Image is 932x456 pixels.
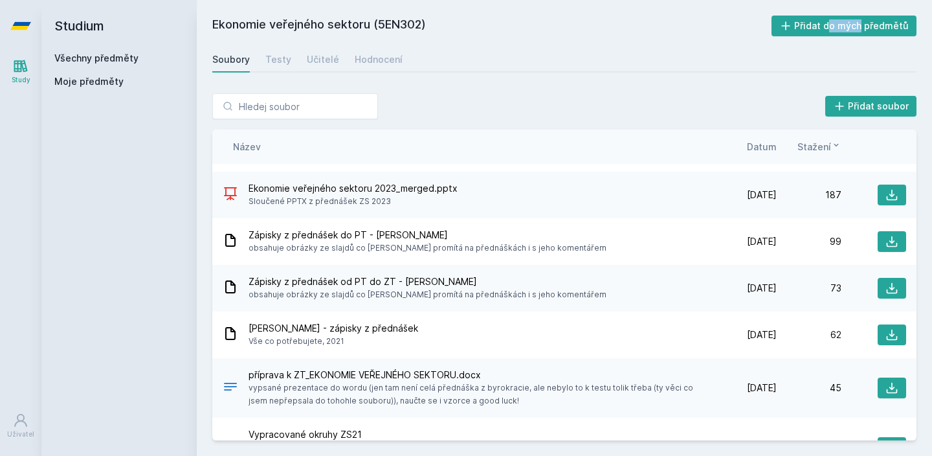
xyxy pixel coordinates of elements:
div: DOCX [223,379,238,398]
span: [DATE] [747,382,777,394]
a: Učitelé [307,47,339,73]
button: Přidat soubor [825,96,917,117]
button: Stažení [797,140,841,154]
div: Study [12,75,30,85]
div: 99 [777,235,841,248]
a: Soubory [212,47,250,73]
div: 62 [777,328,841,341]
div: PPTX [223,186,238,205]
span: Zápisky z přednášek do PT - [PERSON_NAME] [249,229,606,242]
a: Testy [265,47,291,73]
a: Hodnocení [355,47,403,73]
div: Učitelé [307,53,339,66]
button: Název [233,140,261,154]
input: Hledej soubor [212,93,378,119]
span: [DATE] [747,282,777,295]
span: Ekonomie veřejného sektoru 2023_merged.pptx [249,182,458,195]
span: Vypracované okruhy ZS21 [249,428,707,441]
span: Stažení [797,140,831,154]
div: 45 [777,382,841,394]
span: Moje předměty [54,75,124,88]
div: 73 [777,282,841,295]
div: Uživatel [7,429,34,439]
span: příprava k ZT_EKONOMIE VEŘEJNÉHO SEKTORU.docx [249,369,707,382]
button: Přidat do mých předmětů [771,16,917,36]
span: [DATE] [747,235,777,248]
a: Všechny předměty [54,52,139,63]
span: [DATE] [747,188,777,201]
span: vypsané prezentace do wordu (jen tam není celá přednáška z byrokracie, ale nebylo to k testu toli... [249,382,707,407]
a: Uživatel [3,406,39,446]
span: obsahuje obrázky ze slajdů co [PERSON_NAME] promítá na přednáškách i s jeho komentářem [249,288,606,301]
div: 187 [777,188,841,201]
div: Testy [265,53,291,66]
h2: Ekonomie veřejného sektoru (5EN302) [212,16,771,36]
span: Sloučené PPTX z přednášek ZS 2023 [249,195,458,208]
span: obsahuje obrázky ze slajdů co [PERSON_NAME] promítá na přednáškách i s jeho komentářem [249,242,606,255]
a: Study [3,52,39,91]
div: Hodnocení [355,53,403,66]
span: [PERSON_NAME] - zápisky z přednášek [249,322,418,335]
div: Soubory [212,53,250,66]
span: Vše co potřebujete, 2021 [249,335,418,348]
span: Zápisky z přednášek od PT do ZT - [PERSON_NAME] [249,275,606,288]
span: [DATE] [747,328,777,341]
button: Datum [747,140,777,154]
